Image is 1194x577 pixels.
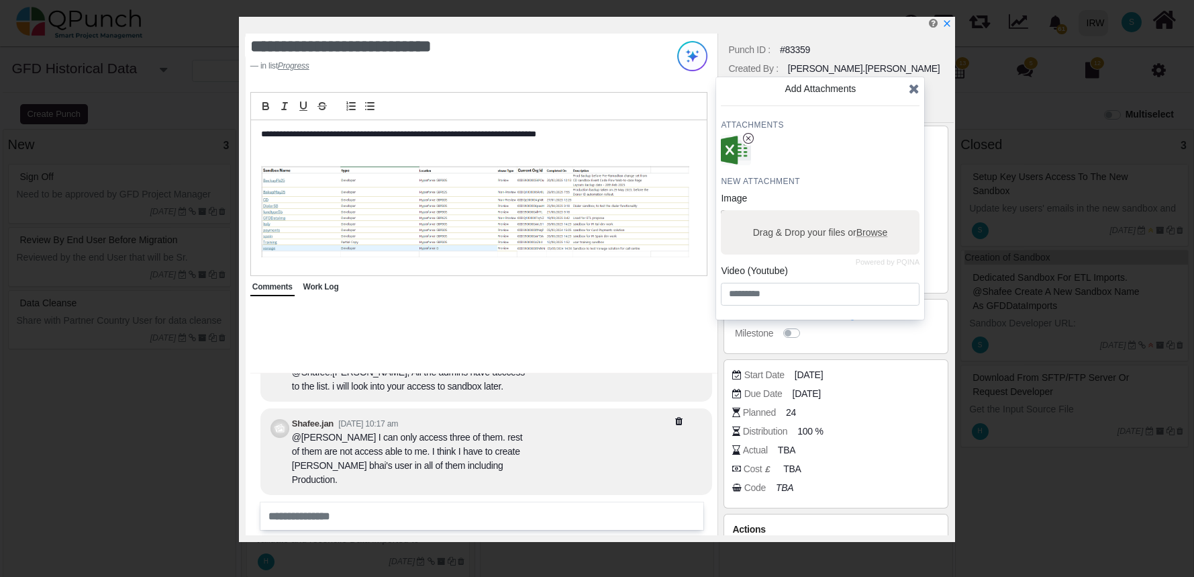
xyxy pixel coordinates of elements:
b: Shafee.jan [292,418,334,429]
div: Punch ID : [728,43,770,57]
svg: x [942,19,952,28]
span: Work Log [303,282,339,292]
span: Comments [252,282,293,292]
div: Code [744,481,766,495]
span: TBA [778,443,795,457]
div: Actual [743,443,768,457]
div: Created By : [728,62,778,76]
a: Powered by PQINA [856,259,919,265]
span: Add Attachments [785,83,856,94]
label: Video (Youtube) [721,264,788,278]
footer: in list [250,60,628,72]
i: Edit Punch [929,18,938,28]
div: Cost [744,462,774,476]
span: 24 [786,406,796,420]
label: Drag & Drop your files or [748,221,893,245]
span: [DATE] [793,387,821,401]
img: Try writing with AI [677,41,707,71]
span: [DATE] [795,368,823,382]
span: TBA [783,462,801,476]
h4: Attachments [721,120,919,130]
span: 100 % [797,425,823,439]
cite: Source Title [278,61,309,71]
h4: New Attachment [721,176,919,187]
span: Actions [732,524,765,535]
div: Due Date [744,387,783,401]
small: [DATE] 10:17 am [338,419,398,429]
u: Progress [278,61,309,71]
div: @[PERSON_NAME] I can only access three of them. rest of them are not access able to me. I think I... [292,431,527,487]
div: GFD CRM Sandbox List.xlsx [721,135,751,165]
a: x [942,18,952,29]
div: Milestone [735,326,773,341]
img: x+lnnJhARwaHAAAAABJRU5ErkJggg== [261,166,690,258]
div: #83359 [780,43,810,57]
span: Browse [856,227,888,238]
b: £ [765,464,770,474]
div: Distribution [743,425,788,439]
label: Image [721,191,747,206]
div: Start Date [744,368,785,382]
div: @Shafee.[PERSON_NAME], All the admins have acccess to the list. i will look into your access to s... [292,365,527,394]
div: [PERSON_NAME].[PERSON_NAME] [788,62,940,76]
img: avatar [721,135,751,165]
i: TBA [776,482,793,493]
svg: x circle [743,133,754,144]
div: Planned [743,406,776,420]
